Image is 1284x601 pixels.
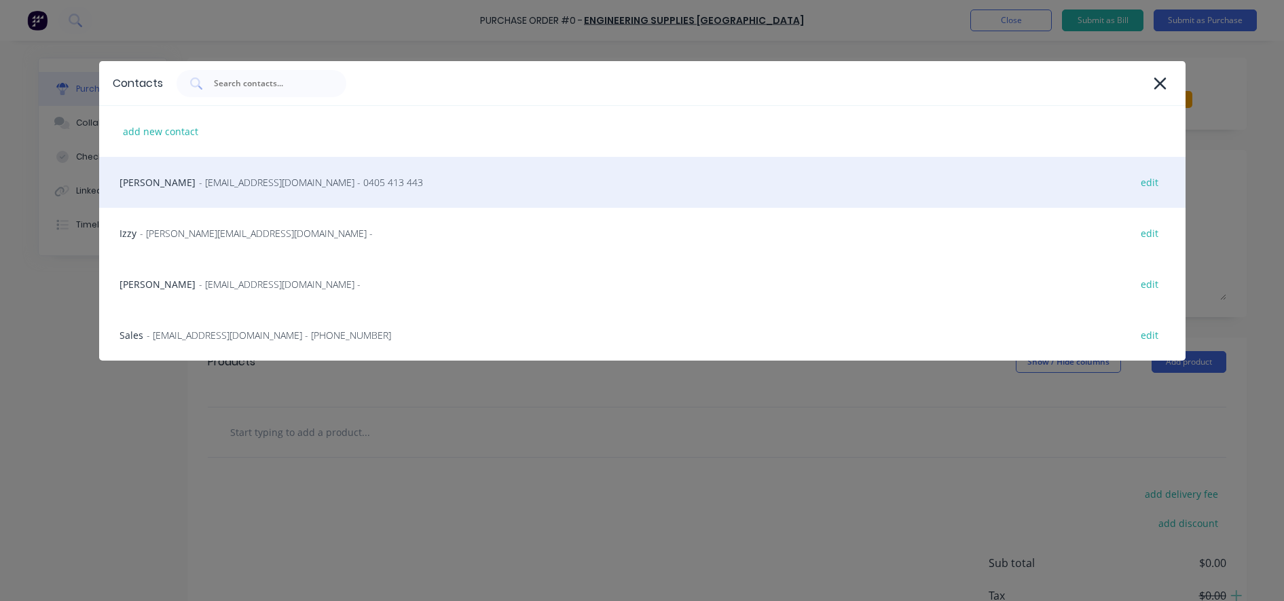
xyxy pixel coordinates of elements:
div: Sales [99,310,1186,361]
div: edit [1134,172,1165,193]
input: Search contacts... [213,77,325,90]
span: - [EMAIL_ADDRESS][DOMAIN_NAME] - [199,277,361,291]
span: - [PERSON_NAME][EMAIL_ADDRESS][DOMAIN_NAME] - [140,226,373,240]
div: Izzy [99,208,1186,259]
div: edit [1134,274,1165,295]
span: - [EMAIL_ADDRESS][DOMAIN_NAME] - 0405 413 443 [199,175,423,189]
span: - [EMAIL_ADDRESS][DOMAIN_NAME] - [PHONE_NUMBER] [147,328,391,342]
div: [PERSON_NAME] [99,157,1186,208]
div: [PERSON_NAME] [99,259,1186,310]
div: edit [1134,325,1165,346]
div: add new contact [116,121,205,142]
div: edit [1134,223,1165,244]
div: Contacts [113,75,163,92]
